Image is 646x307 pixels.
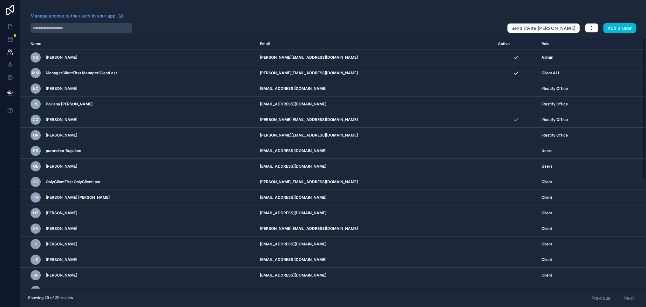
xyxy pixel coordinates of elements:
span: Showing 29 of 29 results [28,295,73,300]
span: Client [541,242,552,247]
span: OnlyClientFirst OnlyClientLast [46,179,100,184]
td: [EMAIL_ADDRESS][DOMAIN_NAME] [256,97,494,112]
a: Manage access to the users in your app [31,13,123,19]
td: [PERSON_NAME][EMAIL_ADDRESS][DOMAIN_NAME] [256,221,494,237]
span: HZ [33,210,38,216]
span: [PERSON_NAME] [PERSON_NAME] [46,195,110,200]
span: Client [541,210,552,216]
span: [PERSON_NAME] [46,55,77,60]
span: PL [33,102,38,107]
span: Client [541,288,552,293]
td: [EMAIL_ADDRESS][DOMAIN_NAME] [256,283,494,299]
td: [EMAIL_ADDRESS][DOMAIN_NAME] [256,81,494,97]
td: [EMAIL_ADDRESS][DOMAIN_NAME] [256,205,494,221]
span: [PERSON_NAME] [46,164,77,169]
th: Name [20,38,256,50]
span: [PERSON_NAME] [46,86,77,91]
span: iRestify Office [541,117,568,122]
span: Users [541,148,553,153]
span: MM [32,70,39,76]
span: purandhar Bupalam [46,148,81,153]
span: [PERSON_NAME] [46,257,77,262]
span: [PERSON_NAME] [46,210,77,216]
span: Client [541,273,552,278]
span: iRestify Office [541,133,568,138]
td: [PERSON_NAME][EMAIL_ADDRESS][DOMAIN_NAME] [256,112,494,128]
button: Add a user [603,23,636,33]
td: [PERSON_NAME][EMAIL_ADDRESS][DOMAIN_NAME] [256,128,494,143]
span: Users [541,164,553,169]
span: DA [33,226,38,231]
span: CO [33,117,38,122]
span: iRestify Office [541,86,568,91]
td: [EMAIL_ADDRESS][DOMAIN_NAME] [256,159,494,174]
td: [PERSON_NAME][EMAIL_ADDRESS][DOMAIN_NAME] [256,174,494,190]
span: GL [33,164,38,169]
span: Admin [541,55,553,60]
span: [PERSON_NAME] [46,273,77,278]
span: Manage access to the users in your app [31,13,116,19]
div: scrollable content [20,38,646,289]
td: [EMAIL_ADDRESS][DOMAIN_NAME] [256,268,494,283]
span: JS [33,257,38,262]
th: Active [494,38,538,50]
td: [EMAIL_ADDRESS][DOMAIN_NAME] [256,237,494,252]
span: iRestify Office [541,102,568,107]
td: [EMAIL_ADDRESS][DOMAIN_NAME] [256,252,494,268]
span: Client [541,257,552,262]
span: [PERSON_NAME] [46,133,77,138]
span: OA [33,288,38,293]
span: Client ALL [541,70,560,76]
td: [EMAIL_ADDRESS][DOMAIN_NAME] [256,143,494,159]
th: Email [256,38,494,50]
button: Send invite [PERSON_NAME] [507,23,580,33]
span: OO [33,179,38,184]
span: [PERSON_NAME] [46,226,77,231]
span: [PERSON_NAME] [46,117,77,122]
span: Client [541,179,552,184]
th: Role [538,38,614,50]
span: Client [541,195,552,200]
span: V [34,242,37,247]
span: [PERSON_NAME] [46,242,77,247]
span: pB [33,148,38,153]
td: [PERSON_NAME][EMAIL_ADDRESS][DOMAIN_NAME] [256,50,494,65]
span: ManagerClientFirst ManagerClientLast [46,70,117,76]
span: GR [33,133,38,138]
span: SF [33,273,38,278]
span: SB [33,55,38,60]
span: Polliana [PERSON_NAME] [46,102,92,107]
span: LC [33,86,38,91]
td: [PERSON_NAME][EMAIL_ADDRESS][DOMAIN_NAME] [256,65,494,81]
span: TM [33,195,39,200]
span: Client [541,226,552,231]
td: [EMAIL_ADDRESS][DOMAIN_NAME] [256,190,494,205]
span: [PERSON_NAME] [46,288,77,293]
